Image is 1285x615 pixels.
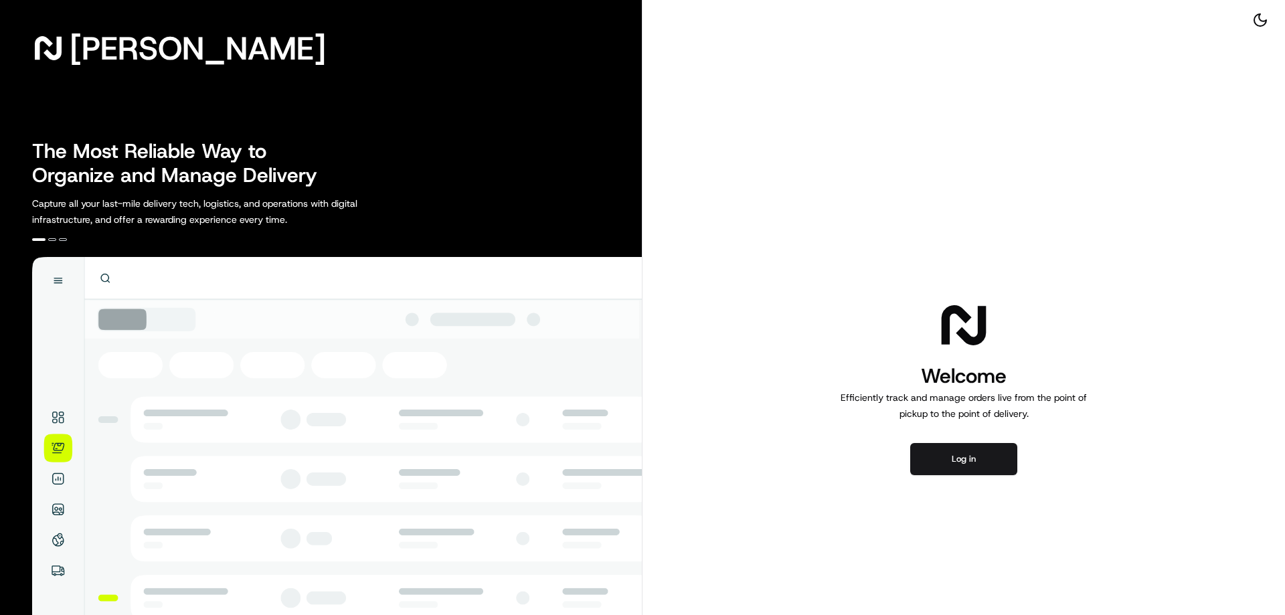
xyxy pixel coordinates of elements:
button: Log in [910,443,1017,475]
h2: The Most Reliable Way to Organize and Manage Delivery [32,139,332,187]
span: [PERSON_NAME] [70,35,326,62]
h1: Welcome [835,363,1092,389]
p: Capture all your last-mile delivery tech, logistics, and operations with digital infrastructure, ... [32,195,418,228]
p: Efficiently track and manage orders live from the point of pickup to the point of delivery. [835,389,1092,422]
